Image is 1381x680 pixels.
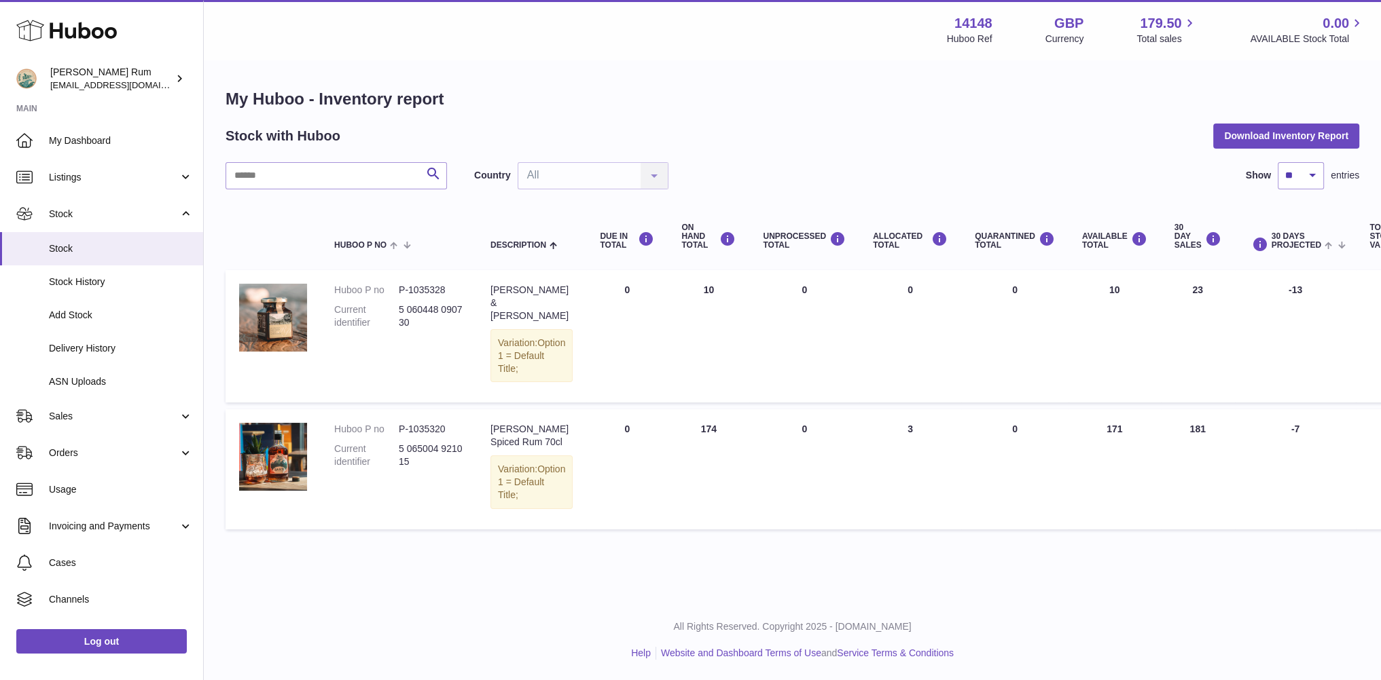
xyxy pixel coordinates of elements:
span: Invoicing and Payments [49,520,179,533]
span: Sales [49,410,179,423]
img: mail@bartirum.wales [16,69,37,89]
td: -13 [1235,270,1357,402]
strong: GBP [1054,14,1083,33]
span: entries [1331,169,1359,182]
div: UNPROCESSED Total [763,231,846,250]
a: Service Terms & Conditions [837,647,954,658]
li: and [656,647,954,660]
span: Total sales [1136,33,1197,45]
span: Cases [49,556,193,569]
td: 0 [586,409,668,529]
span: Stock [49,208,179,221]
dt: Current identifier [334,303,399,329]
div: DUE IN TOTAL [600,231,654,250]
div: [PERSON_NAME] Rum [50,66,173,92]
dd: 5 065004 921015 [399,442,463,468]
span: AVAILABLE Stock Total [1250,33,1365,45]
td: 10 [1069,270,1161,402]
td: 23 [1161,270,1235,402]
span: My Dashboard [49,134,193,147]
label: Show [1246,169,1271,182]
div: [PERSON_NAME] Spiced Rum 70cl [490,423,573,449]
div: [PERSON_NAME] & [PERSON_NAME] [490,284,573,322]
td: 3 [859,409,961,529]
div: Variation: [490,455,573,509]
div: ALLOCATED Total [873,231,948,250]
h2: Stock with Huboo [226,127,340,145]
div: 30 DAY SALES [1174,223,1221,250]
td: 10 [668,270,749,402]
div: ON HAND Total [681,223,736,250]
td: 0 [859,270,961,402]
span: ASN Uploads [49,375,193,388]
td: 171 [1069,409,1161,529]
img: product image [239,284,307,352]
td: -7 [1235,409,1357,529]
span: Description [490,241,546,250]
div: Huboo Ref [947,33,992,45]
img: product image [239,423,307,491]
dt: Huboo P no [334,423,399,436]
span: Stock History [49,276,193,288]
div: AVAILABLE Total [1082,231,1147,250]
strong: 14148 [954,14,992,33]
span: Delivery History [49,342,193,355]
td: 0 [749,409,859,529]
a: Log out [16,629,187,654]
dt: Current identifier [334,442,399,468]
label: Country [474,169,511,182]
span: 0 [1012,284,1018,295]
a: 179.50 Total sales [1136,14,1197,45]
dd: P-1035328 [399,284,463,297]
h1: My Huboo - Inventory report [226,88,1359,110]
a: Help [631,647,651,658]
button: Download Inventory Report [1213,124,1359,148]
div: Variation: [490,329,573,383]
dt: Huboo P no [334,284,399,297]
span: Orders [49,447,179,459]
a: Website and Dashboard Terms of Use [661,647,821,658]
span: 0.00 [1323,14,1349,33]
div: QUARANTINED Total [975,231,1055,250]
a: 0.00 AVAILABLE Stock Total [1250,14,1365,45]
td: 0 [749,270,859,402]
span: Listings [49,171,179,184]
span: [EMAIL_ADDRESS][DOMAIN_NAME] [50,79,200,90]
span: Channels [49,593,193,606]
span: 30 DAYS PROJECTED [1272,232,1321,250]
span: 179.50 [1140,14,1181,33]
span: Option 1 = Default Title; [498,337,565,374]
dd: P-1035320 [399,423,463,436]
span: Usage [49,483,193,496]
td: 174 [668,409,749,529]
td: 181 [1161,409,1235,529]
div: Currency [1045,33,1084,45]
span: 0 [1012,423,1018,434]
span: Stock [49,242,193,255]
span: Option 1 = Default Title; [498,464,565,500]
span: Add Stock [49,309,193,322]
p: All Rights Reserved. Copyright 2025 - [DOMAIN_NAME] [215,620,1370,633]
dd: 5 060448 090730 [399,303,463,329]
span: Huboo P no [334,241,387,250]
td: 0 [586,270,668,402]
